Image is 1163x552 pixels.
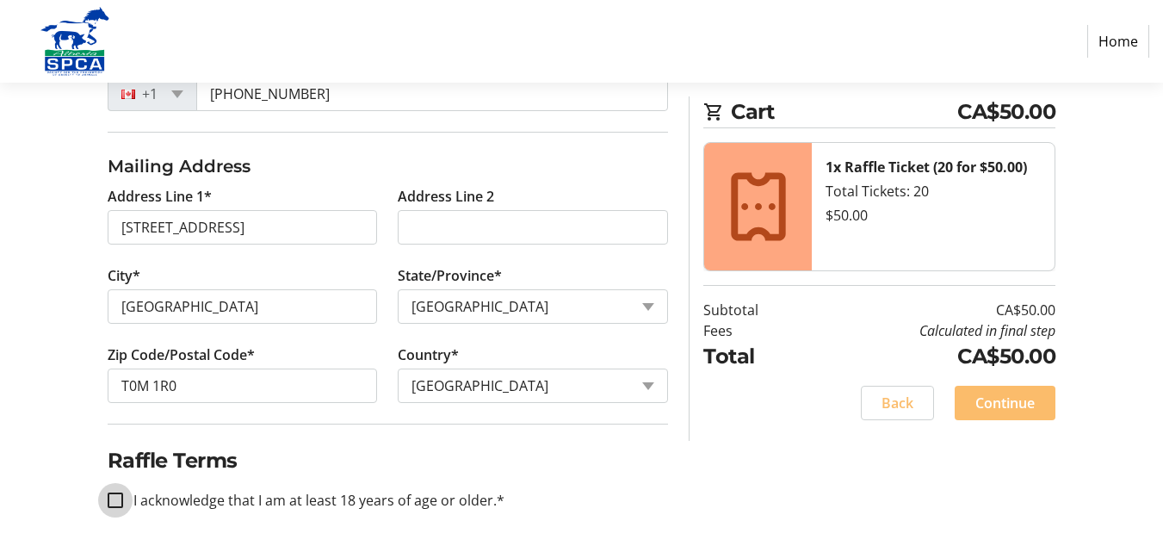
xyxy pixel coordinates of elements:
button: Back [861,386,934,420]
button: Continue [955,386,1055,420]
td: Fees [703,320,805,341]
label: Address Line 2 [398,186,494,207]
div: $50.00 [826,205,1041,226]
img: Alberta SPCA's Logo [14,7,136,76]
input: Address [108,210,378,245]
input: City [108,289,378,324]
span: Continue [975,393,1035,413]
h3: Mailing Address [108,153,669,179]
label: City* [108,265,140,286]
label: Country* [398,344,459,365]
td: Calculated in final step [805,320,1055,341]
h2: Raffle Terms [108,445,669,476]
td: CA$50.00 [805,300,1055,320]
div: Total Tickets: 20 [826,181,1041,202]
a: Home [1087,25,1149,58]
input: Zip or Postal Code [108,369,378,403]
label: State/Province* [398,265,502,286]
label: I acknowledge that I am at least 18 years of age or older.* [123,490,504,511]
label: Zip Code/Postal Code* [108,344,255,365]
span: Back [882,393,913,413]
label: Address Line 1* [108,186,212,207]
td: CA$50.00 [805,341,1055,372]
span: CA$50.00 [957,96,1055,127]
input: (506) 234-5678 [196,77,669,111]
span: Cart [731,96,957,127]
strong: 1x Raffle Ticket (20 for $50.00) [826,158,1027,177]
td: Total [703,341,805,372]
td: Subtotal [703,300,805,320]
